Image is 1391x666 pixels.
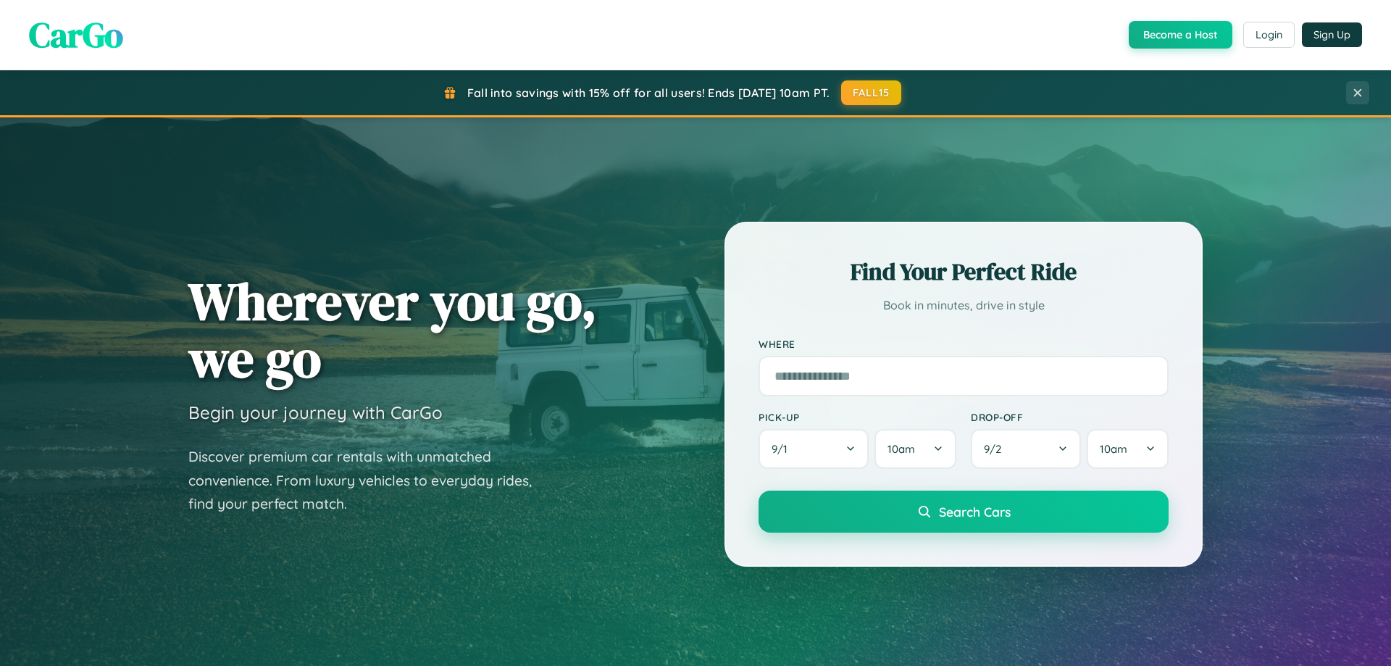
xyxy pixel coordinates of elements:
[971,429,1081,469] button: 9/2
[772,442,795,456] span: 9 / 1
[1100,442,1127,456] span: 10am
[984,442,1008,456] span: 9 / 2
[841,80,902,105] button: FALL15
[467,86,830,100] span: Fall into savings with 15% off for all users! Ends [DATE] 10am PT.
[759,491,1169,533] button: Search Cars
[1302,22,1362,47] button: Sign Up
[874,429,956,469] button: 10am
[759,429,869,469] button: 9/1
[939,504,1011,520] span: Search Cars
[759,295,1169,316] p: Book in minutes, drive in style
[188,272,597,387] h1: Wherever you go, we go
[1087,429,1169,469] button: 10am
[759,338,1169,350] label: Where
[188,401,443,423] h3: Begin your journey with CarGo
[887,442,915,456] span: 10am
[1243,22,1295,48] button: Login
[971,411,1169,423] label: Drop-off
[29,11,123,59] span: CarGo
[188,445,551,516] p: Discover premium car rentals with unmatched convenience. From luxury vehicles to everyday rides, ...
[759,256,1169,288] h2: Find Your Perfect Ride
[759,411,956,423] label: Pick-up
[1129,21,1232,49] button: Become a Host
